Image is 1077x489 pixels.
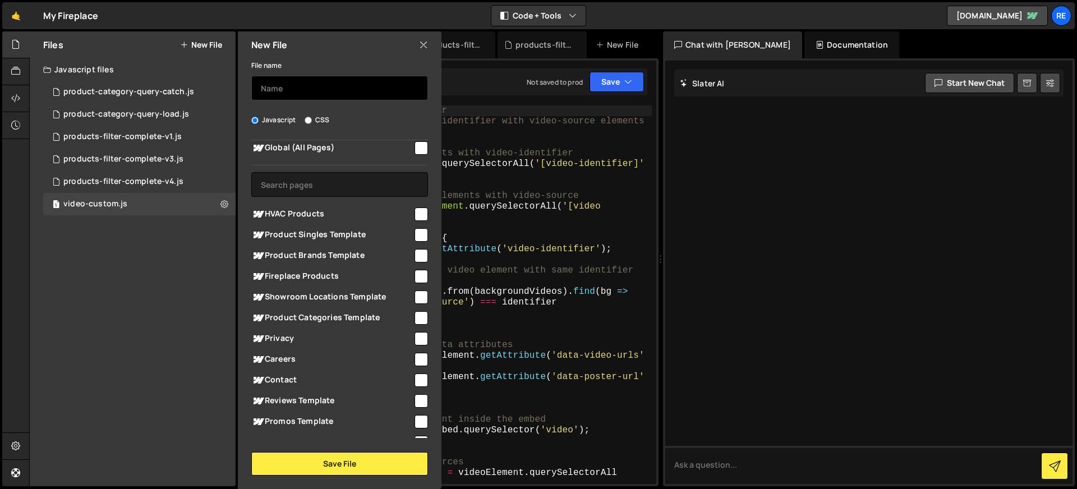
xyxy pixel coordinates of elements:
[804,31,899,58] div: Documentation
[43,148,236,170] div: products-filter-complete-v3.js
[251,332,413,345] span: Privacy
[925,73,1014,93] button: Start new chat
[527,77,583,87] div: Not saved to prod
[43,9,98,22] div: My Fireplace
[305,117,312,124] input: CSS
[251,415,413,428] span: Promos Template
[424,39,482,50] div: products-filter-complete-v1.js
[43,81,236,103] div: 16528/44866.js
[947,6,1048,26] a: [DOMAIN_NAME]
[43,39,63,51] h2: Files
[251,270,413,283] span: Fireplace Products
[251,76,428,100] input: Name
[63,109,189,119] div: product-category-query-load.js
[63,87,194,97] div: product-category-query-catch.js
[251,207,413,221] span: HVAC Products
[596,39,643,50] div: New File
[43,126,236,148] div: products-filter-complete-v1.js
[63,154,183,164] div: products-filter-complete-v3.js
[2,2,30,29] a: 🤙
[251,249,413,262] span: Product Brands Template
[63,132,182,142] div: products-filter-complete-v1.js
[251,141,413,155] span: Global (All Pages)
[491,6,586,26] button: Code + Tools
[251,228,413,242] span: Product Singles Template
[590,72,644,92] button: Save
[305,114,329,126] label: CSS
[63,177,183,187] div: products-filter-complete-v4.js
[251,436,413,449] span: Blogs
[30,58,236,81] div: Javascript files
[251,353,413,366] span: Careers
[680,78,725,89] h2: Slater AI
[251,172,428,197] input: Search pages
[516,39,573,50] div: products-filter-complete-v3.js
[251,60,282,71] label: File name
[251,114,296,126] label: Javascript
[43,103,236,126] div: 16528/44870.js
[63,199,127,209] div: video-custom.js
[180,40,222,49] button: New File
[251,39,287,51] h2: New File
[53,201,59,210] span: 1
[251,290,413,304] span: Showroom Locations Template
[1051,6,1071,26] a: Re
[251,394,413,408] span: Reviews Template
[251,117,259,124] input: Javascript
[251,373,413,387] span: Contact
[251,452,428,476] button: Save File
[43,170,236,193] div: products-filter-complete-v4.js
[251,311,413,325] span: Product Categories Template
[663,31,802,58] div: Chat with [PERSON_NAME]
[43,193,236,215] div: 16528/44867.js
